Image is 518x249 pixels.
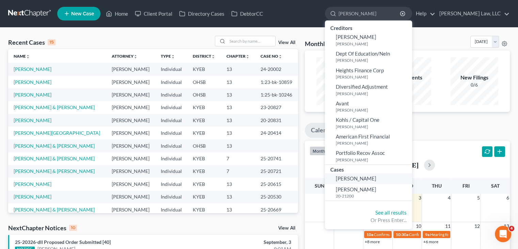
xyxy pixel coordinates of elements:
td: [PERSON_NAME] [106,76,155,88]
a: [PERSON_NAME] [14,92,51,98]
a: [PERSON_NAME]20-21200 [325,184,412,201]
td: 25-20530 [255,191,298,203]
td: 13 [221,88,255,101]
td: Individual [155,101,187,114]
td: Individual [155,178,187,190]
a: [PERSON_NAME] & [PERSON_NAME] [14,156,95,161]
a: Calendar [305,123,342,138]
a: [PERSON_NAME] Law, LLC [436,8,509,20]
td: 20-20831 [255,114,298,127]
span: Fri [462,183,469,189]
a: Chapterunfold_more [226,54,250,59]
span: 10:30a [395,232,408,237]
td: 7 [221,152,255,165]
td: 13 [221,63,255,75]
small: [PERSON_NAME] [336,74,410,80]
td: Individual [155,76,187,88]
td: OHSB [187,140,221,152]
td: 24-20002 [255,63,298,75]
div: Recent Cases [8,38,56,46]
a: View All [278,226,295,231]
td: 13 [221,127,255,139]
td: Individual [155,127,187,139]
div: New Leads [316,74,364,82]
span: 4 [509,226,514,231]
td: KYEB [187,165,221,178]
span: New Case [71,11,94,16]
i: unfold_more [211,55,215,59]
a: [PERSON_NAME] [325,173,412,184]
span: 6 [506,194,510,202]
td: [PERSON_NAME] [106,127,155,139]
td: [PERSON_NAME] [106,101,155,114]
span: 11 [444,222,451,230]
td: [PERSON_NAME] [106,203,155,216]
a: Help [412,8,435,20]
span: 10a [366,232,373,237]
td: 23-20827 [255,101,298,114]
span: 13 [503,222,510,230]
a: [PERSON_NAME] [14,181,51,187]
a: Directory Cases [176,8,228,20]
td: [PERSON_NAME] [106,114,155,127]
div: 0/6 [451,82,498,88]
a: DebtorCC [228,8,266,20]
td: 13 [221,178,255,190]
td: KYEB [187,191,221,203]
a: Portfolio Recov Assoc[PERSON_NAME] [325,148,412,164]
td: Individual [155,88,187,101]
span: 12 [473,222,480,230]
span: Sun [314,183,324,189]
td: 13 [221,203,255,216]
a: +6 more [423,239,438,244]
a: Heights Finance Corp[PERSON_NAME] [325,65,412,82]
a: [PERSON_NAME] & [PERSON_NAME] [14,207,95,213]
td: KYEB [187,203,221,216]
small: [PERSON_NAME] [336,107,410,113]
i: unfold_more [278,55,282,59]
input: Search by name... [227,36,275,46]
div: New Filings [451,74,498,82]
small: [PERSON_NAME] [336,57,410,63]
span: Dept Of Education/Neln [336,50,390,57]
td: 7 [221,165,255,178]
span: 9a [425,232,429,237]
small: [PERSON_NAME] [336,124,410,130]
td: [PERSON_NAME] [106,152,155,165]
span: Confirmation hearing for [PERSON_NAME] [374,232,451,237]
td: [PERSON_NAME] [106,191,155,203]
a: Avant[PERSON_NAME] [325,98,412,115]
button: month [310,146,328,156]
td: Individual [155,191,187,203]
small: 20-21200 [336,193,410,199]
small: [PERSON_NAME] [336,91,410,97]
a: [PERSON_NAME][GEOGRAPHIC_DATA] [14,130,100,136]
a: Districtunfold_more [193,54,215,59]
div: 0/10 [316,82,364,88]
span: [PERSON_NAME] [336,175,376,181]
a: 25-20326-dll Proposed Order Submitted [40] [15,239,111,245]
td: KYEB [187,127,221,139]
small: [PERSON_NAME] [336,140,410,146]
td: 25-20615 [255,178,298,190]
td: [PERSON_NAME] [106,140,155,152]
span: Sat [491,183,499,189]
td: Individual [155,114,187,127]
a: View All [278,40,295,45]
span: [PERSON_NAME] [336,186,376,192]
td: KYEB [187,63,221,75]
div: 10 [69,225,77,231]
span: Heights Finance Corp [336,67,384,73]
a: +8 more [364,239,379,244]
div: NextChapter Notices [8,224,77,232]
td: KYEB [187,152,221,165]
td: OHSB [187,76,221,88]
td: Individual [155,165,187,178]
i: unfold_more [246,55,250,59]
a: Typeunfold_more [160,54,175,59]
td: KYEB [187,101,221,114]
a: [PERSON_NAME] [14,117,51,123]
span: 3 [418,194,422,202]
td: [PERSON_NAME] [106,63,155,75]
a: Attorneyunfold_more [112,54,138,59]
